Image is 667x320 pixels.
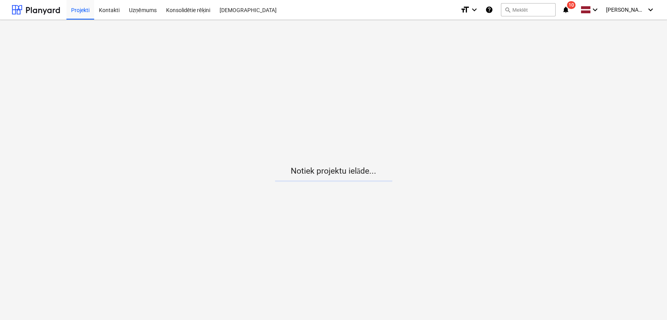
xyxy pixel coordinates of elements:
[567,1,576,9] span: 10
[590,5,600,14] i: keyboard_arrow_down
[470,5,479,14] i: keyboard_arrow_down
[646,5,655,14] i: keyboard_arrow_down
[460,5,470,14] i: format_size
[275,166,392,177] p: Notiek projektu ielāde...
[501,3,556,16] button: Meklēt
[562,5,570,14] i: notifications
[606,7,645,13] span: [PERSON_NAME]
[485,5,493,14] i: Zināšanu pamats
[504,7,511,13] span: search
